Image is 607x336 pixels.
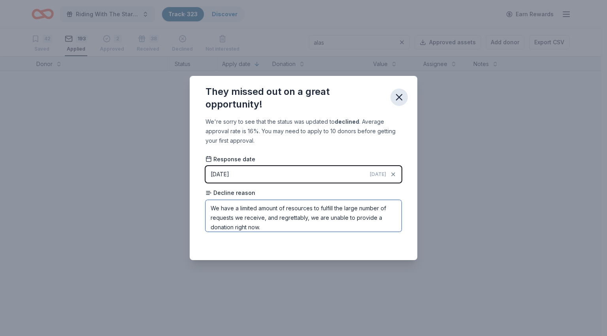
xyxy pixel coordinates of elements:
[211,170,229,179] div: [DATE]
[205,85,384,111] div: They missed out on a great opportunity!
[335,118,359,125] b: declined
[205,200,402,232] textarea: We have a limited amount of resources to fulfill the large number of requests we receive, and reg...
[205,155,255,163] span: Response date
[205,117,402,145] div: We're sorry to see that the status was updated to . Average approval rate is 16%. You may need to...
[205,189,255,197] span: Decline reason
[370,171,386,177] span: [DATE]
[205,166,402,183] button: [DATE][DATE]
